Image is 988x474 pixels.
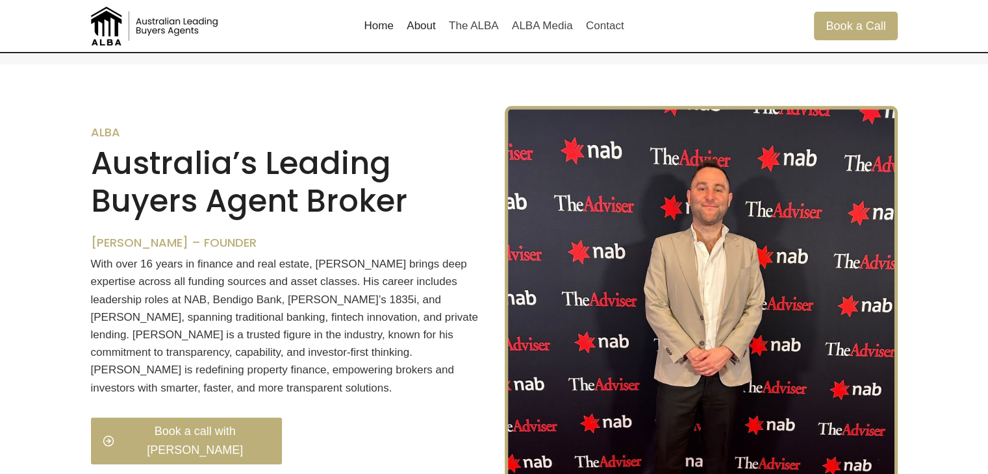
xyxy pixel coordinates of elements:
[120,422,271,460] span: Book a call with [PERSON_NAME]
[91,236,484,250] h6: [PERSON_NAME] – Founder
[91,418,283,464] a: Book a call with [PERSON_NAME]
[357,10,630,42] nav: Primary Navigation
[814,12,897,40] a: Book a Call
[505,10,579,42] a: ALBA Media
[442,10,505,42] a: The ALBA
[400,10,442,42] a: About
[91,145,484,219] h2: Australia’s Leading Buyers Agent Broker
[357,10,400,42] a: Home
[91,6,221,45] img: Australian Leading Buyers Agents
[579,10,631,42] a: Contact
[91,125,484,140] h6: ALBA
[91,255,484,397] p: With over 16 years in finance and real estate, [PERSON_NAME] brings deep expertise across all fun...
